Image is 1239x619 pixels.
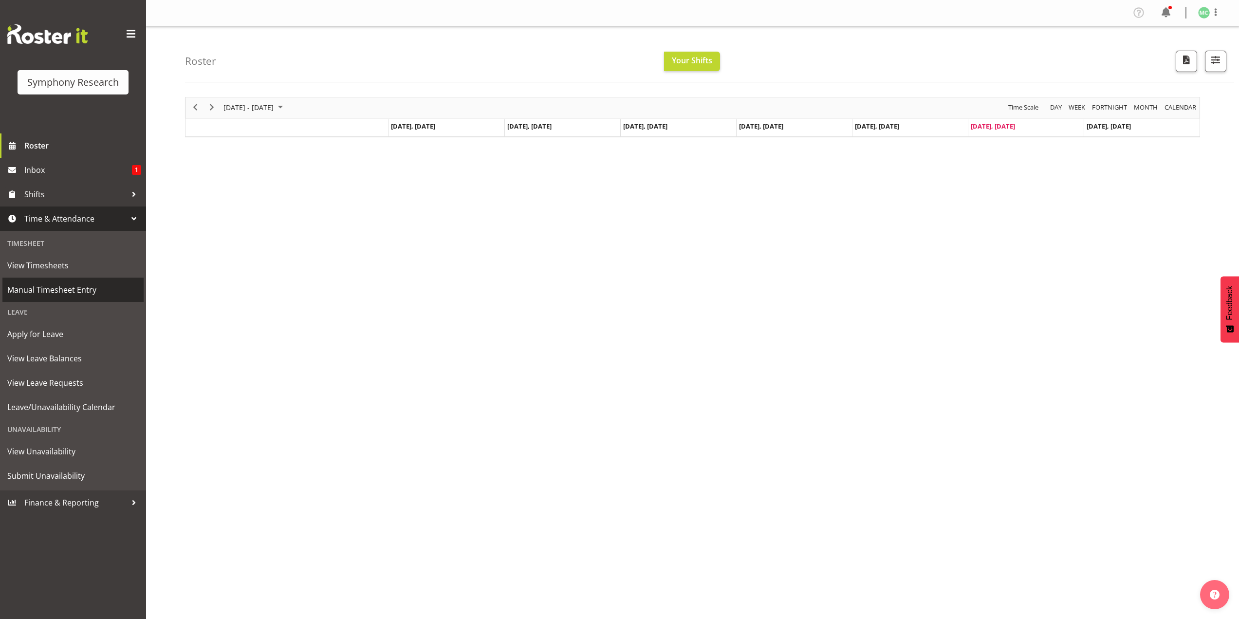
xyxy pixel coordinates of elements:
button: Filter Shifts [1205,51,1226,72]
button: Your Shifts [664,52,720,71]
a: Leave/Unavailability Calendar [2,395,144,419]
span: [DATE], [DATE] [739,122,783,131]
img: Rosterit website logo [7,24,88,44]
button: Timeline Week [1067,101,1087,113]
button: Fortnight [1091,101,1129,113]
span: calendar [1164,101,1197,113]
span: Finance & Reporting [24,495,127,510]
span: Time & Attendance [24,211,127,226]
span: [DATE], [DATE] [623,122,667,131]
div: next period [203,97,220,118]
span: Month [1133,101,1159,113]
span: Apply for Leave [7,327,139,341]
button: Time Scale [1007,101,1040,113]
button: Feedback - Show survey [1221,276,1239,342]
span: Time Scale [1007,101,1039,113]
div: previous period [187,97,203,118]
button: Previous [189,101,202,113]
button: Timeline Month [1132,101,1160,113]
div: Timeline Week of September 20, 2025 [185,97,1200,137]
span: Feedback [1225,286,1234,320]
div: Timesheet [2,233,144,253]
a: View Leave Requests [2,371,144,395]
span: [DATE], [DATE] [391,122,435,131]
span: Manual Timesheet Entry [7,282,139,297]
span: Inbox [24,163,132,177]
button: Month [1163,101,1198,113]
button: Download a PDF of the roster according to the set date range. [1176,51,1197,72]
button: Next [205,101,219,113]
a: View Timesheets [2,253,144,278]
span: View Unavailability [7,444,139,459]
span: Day [1049,101,1063,113]
span: Shifts [24,187,127,202]
div: September 15 - 21, 2025 [220,97,289,118]
div: Leave [2,302,144,322]
span: [DATE] - [DATE] [222,101,275,113]
span: Submit Unavailability [7,469,139,483]
span: [DATE], [DATE] [855,122,899,131]
img: matthew-coleman1906.jpg [1198,7,1210,19]
a: Apply for Leave [2,322,144,346]
span: 1 [132,165,141,175]
span: Leave/Unavailability Calendar [7,400,139,414]
h4: Roster [185,56,216,67]
button: Timeline Day [1049,101,1064,113]
button: September 2025 [222,101,287,113]
span: View Leave Requests [7,375,139,390]
a: View Leave Balances [2,346,144,371]
span: Roster [24,138,141,153]
span: View Leave Balances [7,351,139,366]
img: help-xxl-2.png [1210,590,1220,600]
span: [DATE], [DATE] [971,122,1015,131]
span: Fortnight [1091,101,1128,113]
a: Manual Timesheet Entry [2,278,144,302]
a: View Unavailability [2,439,144,464]
span: View Timesheets [7,258,139,273]
span: Week [1068,101,1086,113]
a: Submit Unavailability [2,464,144,488]
div: Unavailability [2,419,144,439]
span: [DATE], [DATE] [1087,122,1131,131]
div: Symphony Research [27,75,119,90]
span: [DATE], [DATE] [507,122,552,131]
span: Your Shifts [672,55,712,66]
